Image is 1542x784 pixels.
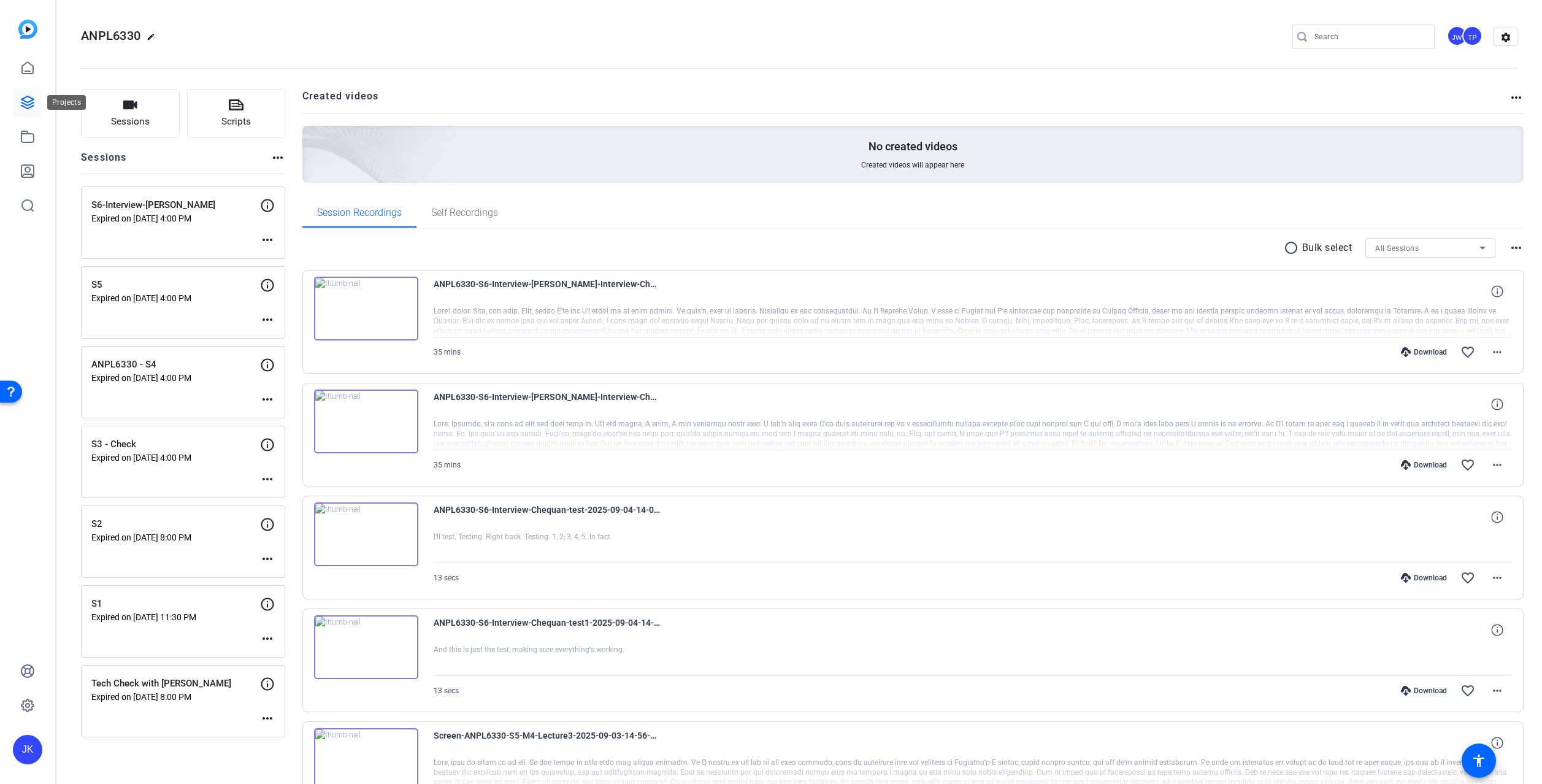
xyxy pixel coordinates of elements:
[434,502,661,532] span: ANPL6330-S6-Interview-Chequan-test-2025-09-04-14-00-16-376-1
[91,293,260,303] p: Expired on [DATE] 4:00 PM
[260,312,275,327] mat-icon: more_horiz
[91,692,260,702] p: Expired on [DATE] 8:00 PM
[1490,458,1505,472] mat-icon: more_horiz
[1490,345,1505,359] mat-icon: more_horiz
[1302,240,1352,255] p: Bulk select
[1314,29,1425,44] input: Search
[91,373,260,383] p: Expired on [DATE] 4:00 PM
[302,89,1509,113] h2: Created videos
[260,551,275,566] mat-icon: more_horiz
[314,615,418,679] img: thumb-nail
[91,597,260,611] p: S1
[165,4,458,271] img: Creted videos background
[434,277,661,306] span: ANPL6330-S6-Interview-[PERSON_NAME]-Interview-Chequan-2-2025-09-04-14-03-09-704-1
[13,735,42,764] div: JK
[1460,683,1475,698] mat-icon: favorite_border
[91,358,260,372] p: ANPL6330 - S4
[1284,240,1302,255] mat-icon: radio_button_unchecked
[1471,753,1486,768] mat-icon: accessibility
[91,453,260,463] p: Expired on [DATE] 4:00 PM
[434,728,661,758] span: Screen-ANPL6330-S5-M4-Lecture3-2025-09-03-14-56-58-006-0
[1375,244,1419,253] span: All Sessions
[1447,26,1468,47] ngx-avatar: Justin Wilbur
[187,89,286,138] button: Scripts
[434,390,661,419] span: ANPL6330-S6-Interview-[PERSON_NAME]-Interview-Chequan-1-2025-09-04-14-03-09-704-0
[434,615,661,645] span: ANPL6330-S6-Interview-Chequan-test1-2025-09-04-14-00-16-376-0
[434,686,459,695] span: 13 secs
[434,574,459,582] span: 13 secs
[270,150,285,165] mat-icon: more_horiz
[260,392,275,407] mat-icon: more_horiz
[1460,571,1475,585] mat-icon: favorite_border
[47,95,86,110] div: Projects
[1460,458,1475,472] mat-icon: favorite_border
[1509,90,1524,105] mat-icon: more_horiz
[1490,683,1505,698] mat-icon: more_horiz
[1460,345,1475,359] mat-icon: favorite_border
[314,502,418,566] img: thumb-nail
[221,115,251,129] span: Scripts
[18,20,37,39] img: blue-gradient.svg
[1462,26,1484,47] ngx-avatar: Tommy Perez
[91,517,260,531] p: S2
[1490,571,1505,585] mat-icon: more_horiz
[1462,26,1483,46] div: TP
[1447,26,1467,46] div: JW
[81,89,180,138] button: Sessions
[1395,347,1453,357] div: Download
[1509,240,1524,255] mat-icon: more_horiz
[91,213,260,223] p: Expired on [DATE] 4:00 PM
[1395,573,1453,583] div: Download
[91,437,260,452] p: S3 - Check
[1395,460,1453,470] div: Download
[260,472,275,486] mat-icon: more_horiz
[314,277,418,340] img: thumb-nail
[260,233,275,247] mat-icon: more_horiz
[91,198,260,212] p: S6-Interview-[PERSON_NAME]
[91,278,260,292] p: S5
[147,33,161,47] mat-icon: edit
[434,461,461,469] span: 35 mins
[91,612,260,622] p: Expired on [DATE] 11:30 PM
[317,208,402,218] span: Session Recordings
[431,208,498,218] span: Self Recordings
[314,390,418,453] img: thumb-nail
[861,160,964,170] span: Created videos will appear here
[81,150,127,174] h2: Sessions
[260,711,275,726] mat-icon: more_horiz
[81,28,140,43] span: ANPL6330
[260,631,275,646] mat-icon: more_horiz
[111,115,150,129] span: Sessions
[434,348,461,356] span: 35 mins
[869,139,957,154] p: No created videos
[1395,686,1453,696] div: Download
[91,677,260,691] p: Tech Check with [PERSON_NAME]
[91,532,260,542] p: Expired on [DATE] 8:00 PM
[1494,28,1518,47] mat-icon: settings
